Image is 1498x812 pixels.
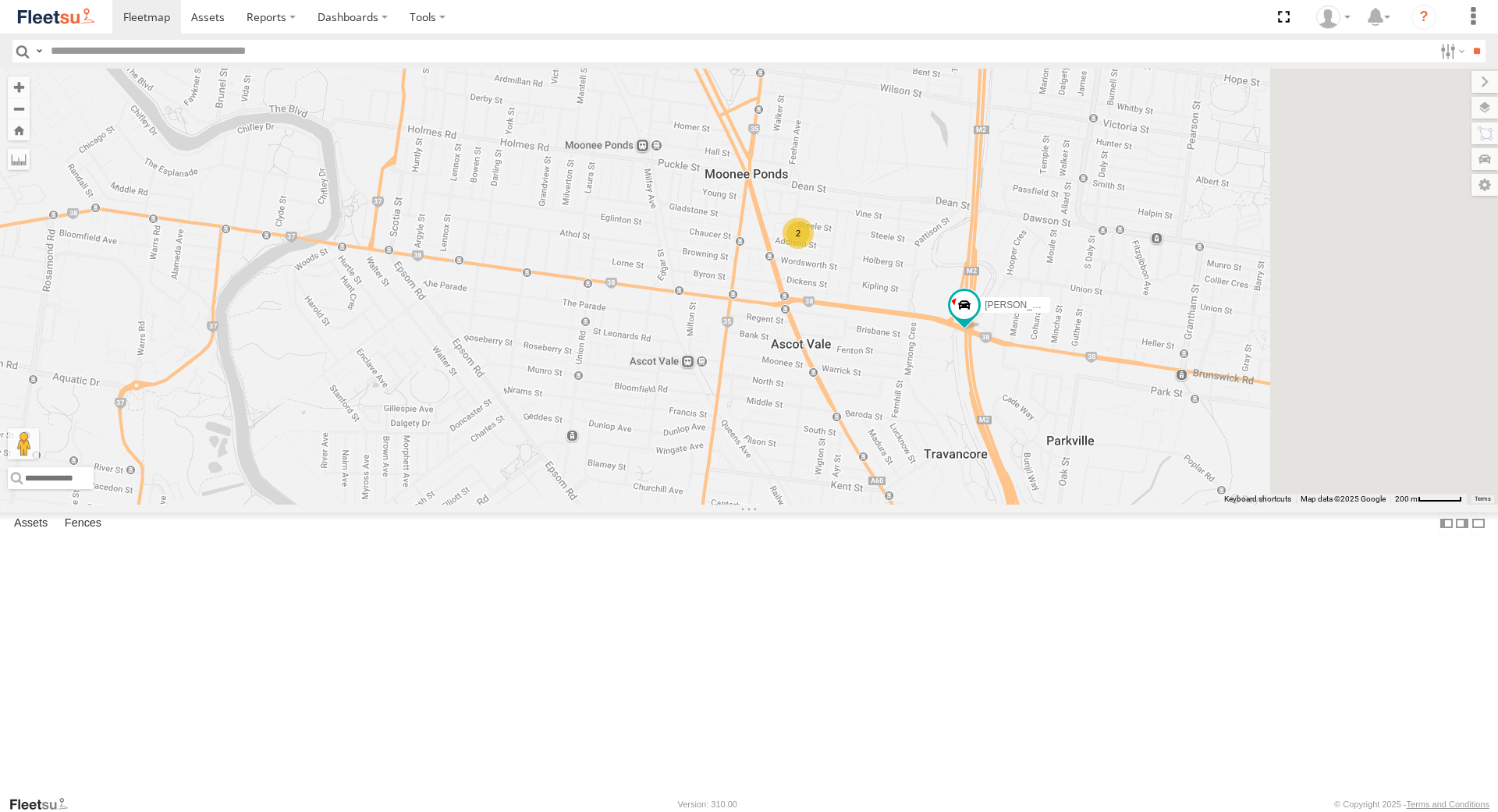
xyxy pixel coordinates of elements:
label: Search Filter Options [1434,40,1468,62]
div: Version: 310.00 [678,800,737,809]
label: Map Settings [1471,174,1498,196]
a: Terms (opens in new tab) [1475,495,1491,502]
button: Zoom in [8,76,30,98]
label: Dock Summary Table to the Left [1439,512,1454,535]
button: Zoom Home [8,119,30,140]
label: Dock Summary Table to the Right [1454,512,1470,535]
a: Terms and Conditions [1407,800,1489,809]
button: Map Scale: 200 m per 53 pixels [1390,494,1467,505]
label: Hide Summary Table [1471,512,1486,535]
label: Measure [8,148,30,170]
a: Visit our Website [9,796,80,812]
button: Drag Pegman onto the map to open Street View [8,428,39,459]
span: Map data ©2025 Google [1301,495,1386,503]
label: Fences [57,513,109,535]
div: Peter Edwardes [1311,5,1356,29]
div: 2 [783,218,814,249]
span: [PERSON_NAME] [985,300,1062,311]
label: Assets [6,513,55,535]
span: 200 m [1395,495,1418,503]
button: Keyboard shortcuts [1224,494,1291,505]
div: © Copyright 2025 - [1334,800,1489,809]
i: ? [1411,5,1436,30]
label: Search Query [33,40,45,62]
img: fleetsu-logo-horizontal.svg [16,6,97,27]
button: Zoom out [8,98,30,119]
